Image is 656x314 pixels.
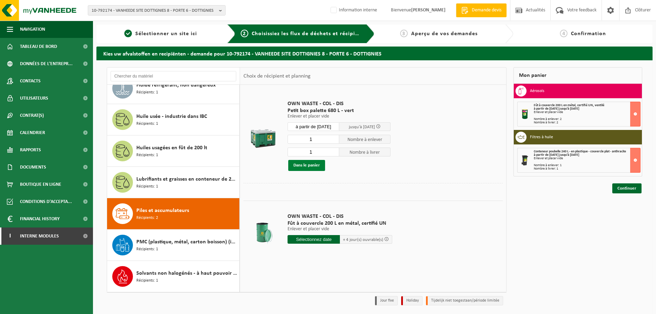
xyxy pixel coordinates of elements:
span: Huiles usagées en fût de 200 lt [136,144,207,152]
span: Contacts [20,72,41,90]
p: Enlever et placer vide [288,227,392,232]
span: + 4 jour(s) ouvrable(s) [343,237,383,242]
span: Conditions d'accepta... [20,193,72,210]
span: Financial History [20,210,60,227]
div: Nombre à livrer: 1 [534,167,640,171]
a: 1Sélectionner un site ici [100,30,222,38]
span: Demande devis [470,7,503,14]
span: 3 [400,30,408,37]
p: Enlever et placer vide [288,114,391,119]
button: Solvants non halogénés - à haut pouvoir calorifique en petits emballages (<200L) Récipients: 1 [107,261,240,292]
div: Enlever et placer vide [534,111,640,114]
span: Sélectionner un site ici [135,31,197,37]
div: Nombre à livrer: 2 [534,121,640,124]
input: Chercher du matériel [111,71,236,81]
a: Demande devis [456,3,507,17]
button: Huile usée - industrie dans IBC Récipients: 1 [107,104,240,135]
span: Tableau de bord [20,38,57,55]
div: Nombre à enlever: 2 [534,118,640,121]
a: Continuer [612,183,642,193]
h3: Filtres à huile [530,132,553,143]
div: Enlever et placer vide [534,157,640,160]
span: Interne modules [20,227,59,245]
span: Petit box palette 680 L - vert [288,107,391,114]
span: Aperçu de vos demandes [411,31,478,37]
span: Récipients: 1 [136,89,158,96]
div: Nombre à enlever: 1 [534,164,640,167]
span: Récipients: 1 [136,246,158,253]
li: Jour fixe [375,296,398,305]
span: Utilisateurs [20,90,48,107]
span: Récipients: 1 [136,121,158,127]
h2: Kies uw afvalstoffen en recipiënten - demande pour 10-792174 - VANHEEDE SITE DOTTIGNIES 8 - PORTE... [96,47,653,60]
span: OWN WASTE - COL - DIS [288,100,391,107]
span: Contrat(s) [20,107,44,124]
strong: [PERSON_NAME] [411,8,446,13]
span: Piles et accumulateurs [136,206,189,215]
button: Piles et accumulateurs Récipients: 2 [107,198,240,230]
span: Données de l'entrepr... [20,55,73,72]
span: PMC (plastique, métal, carton boisson) (industriel) [136,238,238,246]
strong: à partir de [DATE] jusqu'à [DATE] [534,107,579,111]
span: Documents [20,159,46,176]
span: OWN WASTE - COL - DIS [288,213,392,220]
span: 10-792174 - VANHEEDE SITE DOTTIGNIES 8 - PORTE 6 - DOTTIGNIES [92,6,216,16]
span: Rapports [20,141,41,159]
div: Mon panier [513,67,642,84]
button: PMC (plastique, métal, carton boisson) (industriel) Récipients: 1 [107,230,240,261]
li: Tijdelijk niet toegestaan/période limitée [426,296,503,305]
span: Conteneur poubelle 240 L - en plastique - couvercle plat - anthracite [534,150,626,153]
span: 4 [560,30,568,37]
span: Lubrifiants et graisses en conteneur de 200 litres [136,175,238,183]
button: Dans le panier [288,160,325,171]
span: Nombre à livrer [339,148,391,156]
span: Solvants non halogénés - à haut pouvoir calorifique en petits emballages (<200L) [136,269,238,277]
span: Calendrier [20,124,45,141]
input: Sélectionnez date [288,122,339,131]
h3: Aérosols [530,85,544,97]
span: Huile usée - industrie dans IBC [136,112,207,121]
input: Sélectionnez date [288,235,340,244]
span: Navigation [20,21,45,38]
span: Récipients: 1 [136,277,158,284]
label: Information interne [329,5,377,16]
span: 1 [124,30,132,37]
span: jusqu'à [DATE] [349,125,375,129]
span: Fût à couvercle 200 L en métal, certifié UN, ventilé [534,103,604,107]
span: Choisissiez les flux de déchets et récipients [252,31,366,37]
span: Récipients: 2 [136,215,158,221]
button: Lubrifiants et graisses en conteneur de 200 litres Récipients: 1 [107,167,240,198]
span: I [7,227,13,245]
strong: à partir de [DATE] jusqu'à [DATE] [534,153,579,157]
span: Fût à couvercle 200 L en métal, certifié UN [288,220,392,227]
button: Huiles usagées en fût de 200 lt Récipients: 1 [107,135,240,167]
span: Confirmation [571,31,606,37]
span: Boutique en ligne [20,176,61,193]
span: Fluide réfrigérant, non dangereux [136,81,216,89]
span: Récipients: 1 [136,152,158,159]
button: 10-792174 - VANHEEDE SITE DOTTIGNIES 8 - PORTE 6 - DOTTIGNIES [88,5,226,16]
li: Holiday [401,296,423,305]
button: Fluide réfrigérant, non dangereux Récipients: 1 [107,73,240,104]
span: Récipients: 1 [136,183,158,190]
div: Choix de récipient et planning [240,68,314,85]
span: 2 [241,30,248,37]
span: Nombre à enlever [339,135,391,144]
